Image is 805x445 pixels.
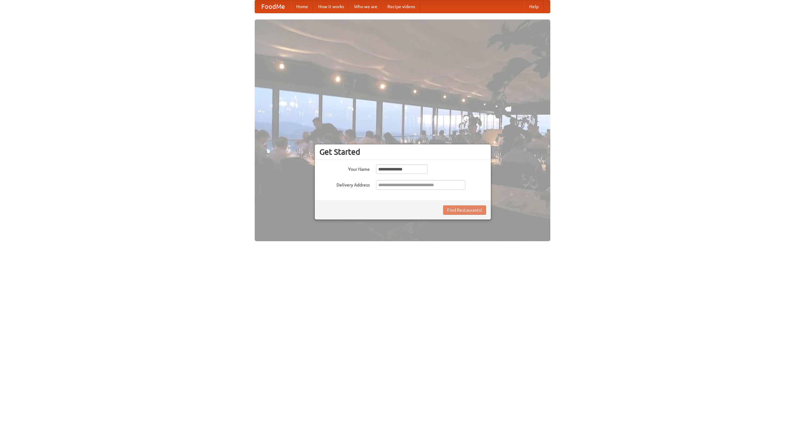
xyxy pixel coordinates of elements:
a: FoodMe [255,0,291,13]
label: Delivery Address [319,180,370,188]
a: Home [291,0,313,13]
a: Who we are [349,0,382,13]
a: Recipe videos [382,0,420,13]
h3: Get Started [319,147,486,157]
a: How it works [313,0,349,13]
button: Find Restaurants! [443,205,486,215]
label: Your Name [319,164,370,172]
a: Help [524,0,544,13]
